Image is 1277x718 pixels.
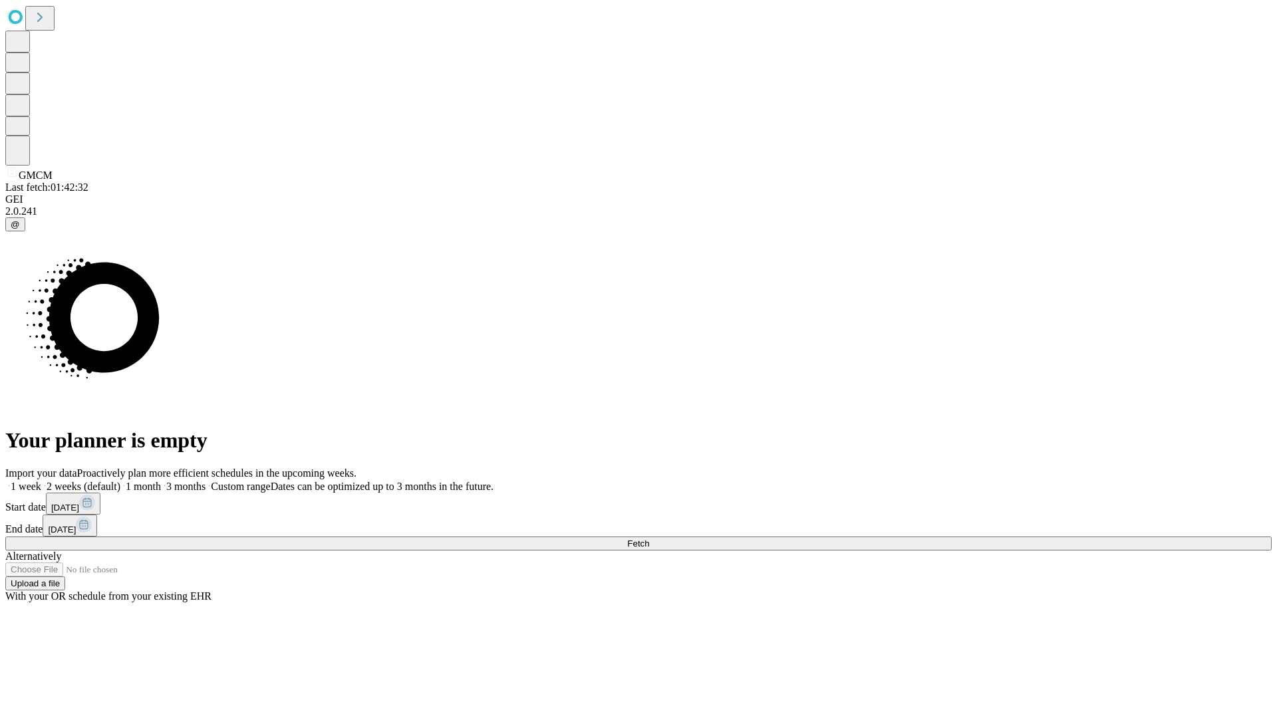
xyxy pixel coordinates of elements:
[77,467,356,479] span: Proactively plan more efficient schedules in the upcoming weeks.
[51,503,79,513] span: [DATE]
[5,467,77,479] span: Import your data
[5,590,212,602] span: With your OR schedule from your existing EHR
[5,515,1272,537] div: End date
[627,538,649,548] span: Fetch
[48,525,76,535] span: [DATE]
[5,205,1272,217] div: 2.0.241
[43,515,97,537] button: [DATE]
[5,576,65,590] button: Upload a file
[5,493,1272,515] div: Start date
[5,217,25,231] button: @
[11,219,20,229] span: @
[5,550,61,562] span: Alternatively
[271,481,494,492] span: Dates can be optimized up to 3 months in the future.
[166,481,206,492] span: 3 months
[5,181,88,193] span: Last fetch: 01:42:32
[19,170,53,181] span: GMCM
[126,481,161,492] span: 1 month
[5,428,1272,453] h1: Your planner is empty
[211,481,270,492] span: Custom range
[5,193,1272,205] div: GEI
[47,481,120,492] span: 2 weeks (default)
[46,493,100,515] button: [DATE]
[11,481,41,492] span: 1 week
[5,537,1272,550] button: Fetch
